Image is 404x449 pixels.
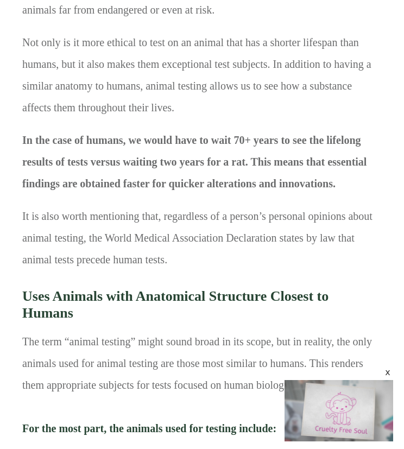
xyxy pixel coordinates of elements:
div: x [383,368,392,377]
div: Video Player [285,380,393,441]
p: The term “animal testing” might sound broad in its scope, but in reality, the only animals used f... [22,331,382,447]
strong: In the case of humans, we would have to wait 70+ years to see the lifelong results of tests versu... [22,134,367,189]
span: For the most part, the animals used for testing include: [22,422,276,434]
p: Not only is it more ethical to test on an animal that has a shorter lifespan than humans, but it ... [22,31,382,129]
strong: Uses Animals with Anatomical Structure Closest to Humans [22,288,329,321]
p: It is also worth mentioning that, regardless of a person’s personal opinions about animal testing... [22,205,382,279]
